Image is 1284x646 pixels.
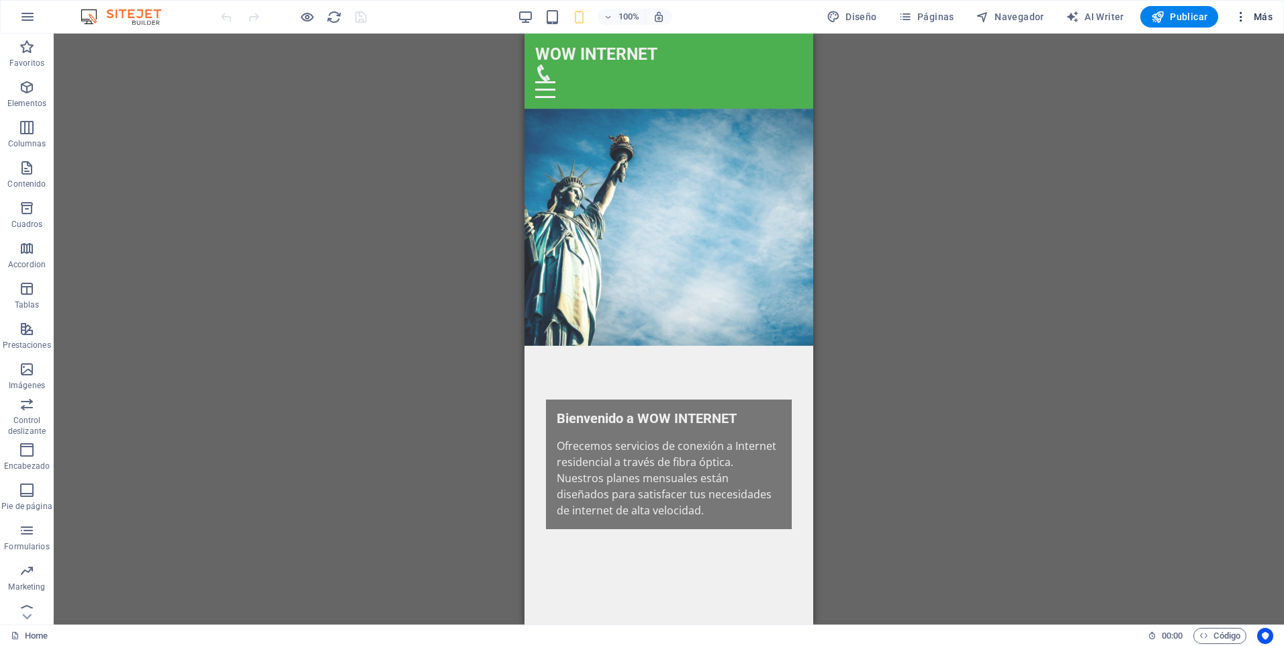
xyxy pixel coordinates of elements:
button: reload [326,9,342,25]
span: Más [1234,10,1273,24]
button: Código [1193,628,1246,644]
span: Publicar [1151,10,1208,24]
p: Prestaciones [3,340,50,351]
button: Navegador [970,6,1050,28]
h6: Tiempo de la sesión [1148,628,1183,644]
span: : [1171,631,1173,641]
button: 100% [598,9,645,25]
p: Encabezado [4,461,50,471]
h6: 100% [618,9,639,25]
button: Usercentrics [1257,628,1273,644]
span: Páginas [899,10,954,24]
p: Imágenes [9,380,45,391]
i: Al redimensionar, ajustar el nivel de zoom automáticamente para ajustarse al dispositivo elegido. [653,11,665,23]
p: Tablas [15,299,40,310]
span: Diseño [827,10,877,24]
div: Diseño (Ctrl+Alt+Y) [821,6,882,28]
button: Publicar [1140,6,1219,28]
p: Contenido [7,179,46,189]
p: Columnas [8,138,46,149]
i: Volver a cargar página [326,9,342,25]
img: Editor Logo [77,9,178,25]
p: Pie de página [1,501,52,512]
span: Navegador [976,10,1044,24]
p: Elementos [7,98,46,109]
p: Cuadros [11,219,43,230]
p: Formularios [4,541,49,552]
p: Accordion [8,259,46,270]
button: Diseño [821,6,882,28]
span: Código [1199,628,1240,644]
p: Favoritos [9,58,44,68]
button: Páginas [893,6,960,28]
button: Haz clic para salir del modo de previsualización y seguir editando [299,9,315,25]
button: Más [1229,6,1278,28]
a: Haz clic para cancelar la selección y doble clic para abrir páginas [11,628,48,644]
p: Marketing [8,582,45,592]
span: AI Writer [1066,10,1124,24]
button: AI Writer [1060,6,1130,28]
span: 00 00 [1162,628,1183,644]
